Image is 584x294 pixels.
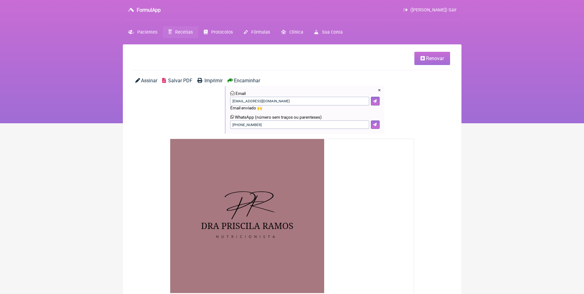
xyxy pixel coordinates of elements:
a: Encaminhar [228,78,260,84]
a: Renovar [414,52,450,65]
h3: FormulApp [137,7,161,13]
span: Protocolos [211,30,233,35]
a: ([PERSON_NAME]) Sair [403,7,456,13]
span: Email [236,91,246,96]
span: Receitas [175,30,193,35]
a: Assinar [135,78,157,84]
span: Renovar [426,55,444,61]
img: 7+9OpABAAAAGORvfY+vJAIYEDoADAgdAAaEDgADQgeAAaEDwIDQAWBA6AAwIHQAGBA6AAwIHQAGhA4AA0IHgAGhA8CA0AFgQO... [170,139,324,293]
a: Imprimir [197,78,223,134]
a: Protocolos [198,26,238,38]
span: Assinar [141,78,157,84]
a: Receitas [163,26,198,38]
a: Fórmulas [238,26,276,38]
span: Imprimir [204,78,223,84]
a: Sua Conta [309,26,348,38]
span: Email enviado 🙌 [230,105,262,110]
a: Salvar PDF [162,78,192,134]
a: Pacientes [123,26,163,38]
span: Clínica [289,30,303,35]
span: Salvar PDF [168,78,192,84]
span: Pacientes [137,30,157,35]
span: ([PERSON_NAME]) Sair [410,7,457,13]
span: Fórmulas [251,30,270,35]
span: WhatsApp (número sem traços ou parenteses) [235,115,322,120]
a: Fechar [378,87,381,93]
span: Encaminhar [234,78,260,84]
a: Clínica [276,26,309,38]
span: Sua Conta [322,30,343,35]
